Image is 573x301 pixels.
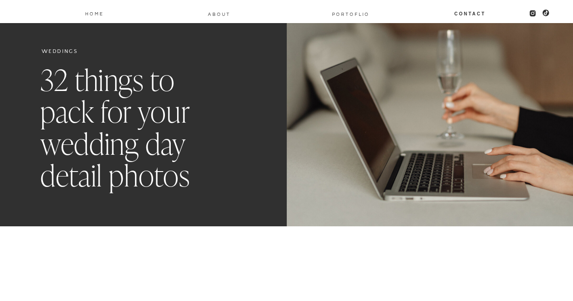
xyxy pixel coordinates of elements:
[42,48,78,54] a: Weddings
[454,10,486,17] a: Contact
[85,10,105,17] a: Home
[207,10,231,17] a: About
[40,65,231,193] h1: 32 things to pack for your wedding day detail photos
[328,10,373,17] a: PORTOFLIO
